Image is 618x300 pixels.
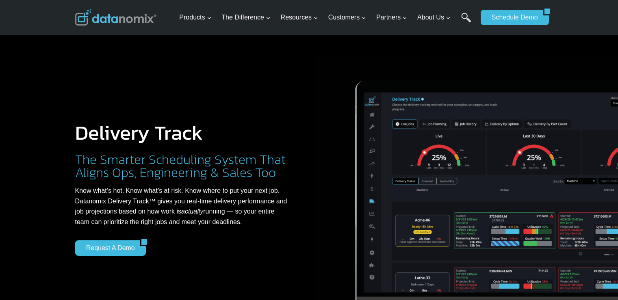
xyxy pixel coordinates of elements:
p: Know what’s hot. Know what’s at risk. Know where to put your next job. Datanomix Delivery Track™ ... [75,186,291,227]
h2: The Smarter Scheduling System That Aligns Ops, Engineering & Sales Too [75,153,291,179]
em: actually [181,208,203,215]
span: Customers [328,12,366,23]
img: Datanomix [75,9,156,26]
span: About Us [417,12,451,23]
nav: Primary Navigation [176,4,477,31]
span: Partners [376,12,407,23]
span: Products [179,12,211,23]
span: The Difference [221,12,271,23]
h1: Delivery Track [75,123,291,143]
span: Resources [281,12,318,23]
a: Search [461,13,471,31]
a: Schedule Demo [481,10,543,25]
